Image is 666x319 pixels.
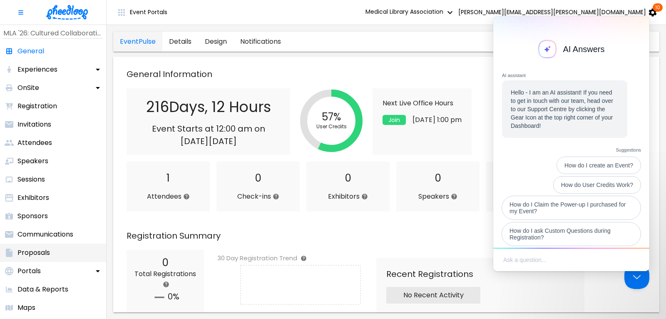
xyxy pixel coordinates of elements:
div: User Credits [316,123,347,130]
svg: Represents the total # of approved Exhibitors represented at your event. [361,193,368,200]
p: OnSite [17,83,39,93]
p: No Recent Activity [390,290,477,300]
a: general-tab-details [162,32,198,52]
p: Exhibitors [17,193,49,203]
p: Data & Reports [17,284,68,294]
h2: 216 Days , 12 Hours [133,98,283,116]
p: Invitations [17,120,51,130]
p: Communications [17,229,73,239]
svg: Represents the total # of Speakers represented at your event. [451,193,457,200]
iframe: Help Scout Beacon - Close [624,264,649,289]
h2: 0% [133,289,197,306]
p: [DATE] [DATE] [133,135,283,147]
button: [PERSON_NAME][EMAIL_ADDRESS][PERSON_NAME][DOMAIN_NAME] 10 [457,4,659,21]
p: Recent Registrations [386,268,574,280]
a: general-tab-notifications [234,32,288,52]
p: Proposals [17,248,50,258]
svg: This number represents the total number of completed registrations at your event. The percentage ... [163,281,169,288]
p: Sponsors [17,211,48,221]
p: [DATE] 1:00 pm [413,115,462,125]
p: Sessions [17,174,45,184]
p: Speakers [403,192,473,202]
h2: 0 [403,172,473,184]
p: Registration [17,101,57,111]
p: Check-ins [223,192,293,202]
p: General Information [127,67,653,82]
h2: 0 [223,172,293,184]
p: Registration Summary [127,228,653,243]
span: [PERSON_NAME][EMAIL_ADDRESS][PERSON_NAME][DOMAIN_NAME] [458,9,646,15]
a: general-tab-EventPulse [113,32,162,52]
h2: 0 [313,172,383,184]
p: Maps [17,303,35,313]
p: Sponsors [493,192,563,202]
div: general tabs [113,32,288,52]
a: Join [383,115,413,125]
svg: The total number of attendees at your event consuming user credits. This number does not include ... [183,193,190,200]
p: MLA '26: Cultured Collaborations [3,28,103,38]
p: Total Registrations [133,269,197,289]
button: Medical Library Association [364,4,457,21]
p: General [17,46,44,56]
span: Join [388,117,400,123]
iframe: Help Scout Beacon - Live Chat, Contact Form, and Knowledge Base [493,17,649,271]
p: Portals [17,266,41,276]
p: Experiences [17,65,57,75]
h2: 0 [493,172,563,184]
p: Event Starts at 12:00 am on [133,122,283,135]
svg: The total number of attendees who have checked into your event. [273,193,279,200]
button: Event Portals [110,4,174,21]
p: Attendees [133,192,203,202]
span: 10 [653,3,663,12]
h6: 30 Day Registration Trend [217,253,383,263]
a: general-tab-design [198,32,234,52]
p: Exhibitors [313,192,383,202]
h2: 1 [133,172,203,184]
p: Next Live Office Hours [383,98,470,108]
h2: 0 [133,257,197,269]
p: Attendees [17,138,52,148]
p: Speakers [17,156,48,166]
span: Medical Library Association [365,7,455,16]
div: 57% [322,111,341,123]
svg: This graph represents the number of total registrations completed per day over the past 30 days o... [301,255,307,262]
button: Join [383,115,406,125]
span: Event Portals [130,9,167,15]
img: logo [46,5,88,20]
